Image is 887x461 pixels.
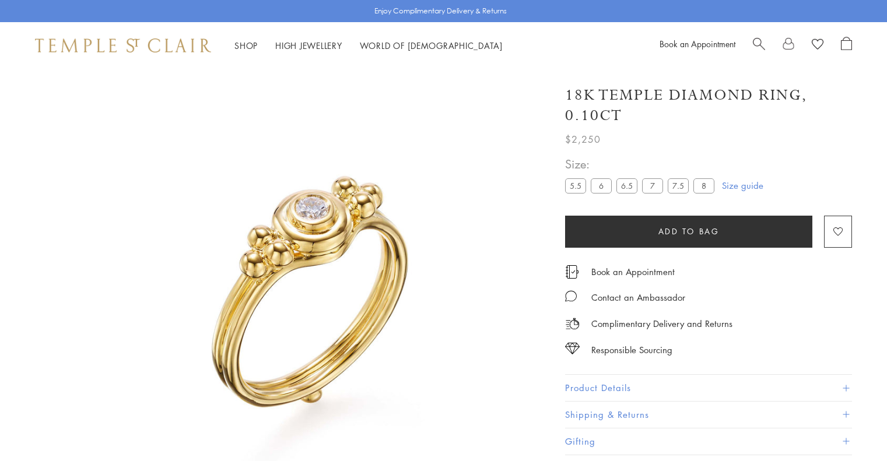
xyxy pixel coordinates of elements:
button: Shipping & Returns [565,402,852,428]
a: World of [DEMOGRAPHIC_DATA]World of [DEMOGRAPHIC_DATA] [360,40,503,51]
a: High JewelleryHigh Jewellery [275,40,342,51]
label: 7.5 [668,178,689,193]
iframe: Gorgias live chat messenger [829,406,875,449]
label: 5.5 [565,178,586,193]
img: MessageIcon-01_2.svg [565,290,577,302]
img: icon_appointment.svg [565,265,579,279]
a: Book an Appointment [660,38,735,50]
button: Gifting [565,428,852,455]
img: icon_delivery.svg [565,316,580,331]
div: Responsible Sourcing [591,343,672,357]
a: Open Shopping Bag [841,37,852,54]
a: Book an Appointment [591,265,675,278]
nav: Main navigation [234,38,503,53]
a: Search [753,37,765,54]
label: 7 [642,178,663,193]
h1: 18K Temple Diamond Ring, 0.10ct [565,85,852,126]
button: Product Details [565,375,852,401]
a: View Wishlist [812,37,823,54]
img: Temple St. Clair [35,38,211,52]
div: Contact an Ambassador [591,290,685,305]
button: Add to bag [565,216,812,248]
p: Complimentary Delivery and Returns [591,316,732,331]
a: ShopShop [234,40,258,51]
label: 6 [591,178,612,193]
img: icon_sourcing.svg [565,343,580,354]
span: $2,250 [565,132,601,147]
label: 6.5 [616,178,637,193]
a: Size guide [722,180,763,191]
p: Enjoy Complimentary Delivery & Returns [374,5,507,17]
label: 8 [693,178,714,193]
span: Add to bag [658,225,720,238]
span: Size: [565,154,719,174]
